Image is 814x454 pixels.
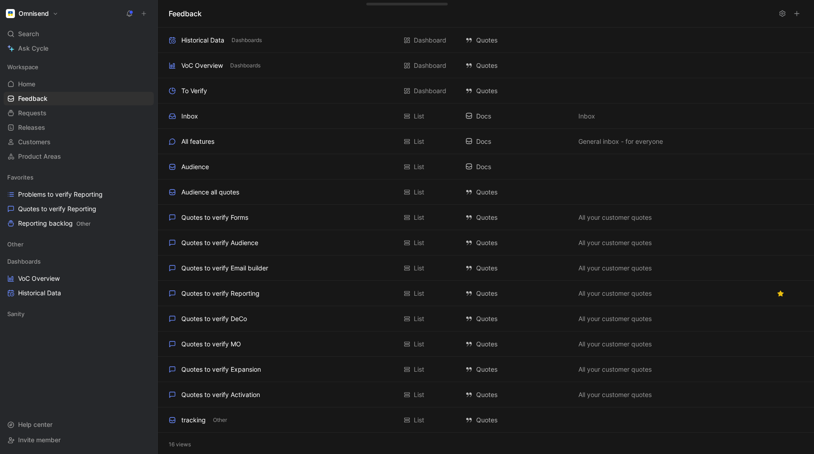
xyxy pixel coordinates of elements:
[465,60,569,71] div: Quotes
[4,237,154,254] div: Other
[4,7,61,20] button: OmnisendOmnisend
[465,212,569,223] div: Quotes
[414,35,446,46] div: Dashboard
[414,237,424,248] div: List
[158,154,814,180] div: AudienceList DocsView actions
[7,62,38,71] span: Workspace
[18,80,35,89] span: Home
[577,111,597,122] button: Inbox
[578,288,652,299] span: All your customer quotes
[7,257,41,266] span: Dashboards
[414,288,424,299] div: List
[158,281,814,306] div: Quotes to verify ReportingList QuotesAll your customer quotesView actions
[465,389,569,400] div: Quotes
[414,364,424,375] div: List
[158,129,814,154] div: All featuresList DocsGeneral inbox - for everyoneView actions
[18,123,45,132] span: Releases
[577,313,653,324] button: All your customer quotes
[578,111,595,122] span: Inbox
[181,313,247,324] div: Quotes to verify DeCo
[577,364,653,375] button: All your customer quotes
[577,288,653,299] button: All your customer quotes
[158,255,814,281] div: Quotes to verify Email builderList QuotesAll your customer quotesView actions
[181,237,258,248] div: Quotes to verify Audience
[414,415,424,426] div: List
[181,85,207,96] div: To Verify
[4,255,154,300] div: DashboardsVoC OverviewHistorical Data
[211,416,229,424] button: Other
[465,35,569,46] div: Quotes
[414,389,424,400] div: List
[465,288,569,299] div: Quotes
[465,237,569,248] div: Quotes
[414,339,424,350] div: List
[7,309,24,318] span: Sanity
[181,339,241,350] div: Quotes to verify MO
[577,389,653,400] button: All your customer quotes
[158,53,814,78] div: VoC OverviewDashboardsDashboard QuotesView actions
[158,357,814,382] div: Quotes to verify ExpansionList QuotesAll your customer quotesView actions
[232,36,262,45] span: Dashboards
[465,415,569,426] div: Quotes
[18,219,90,228] span: Reporting backlog
[465,136,569,147] div: Docs
[230,61,260,70] span: Dashboards
[578,389,652,400] span: All your customer quotes
[158,331,814,357] div: Quotes to verify MOList QuotesAll your customer quotesView actions
[577,136,665,147] button: General inbox - for everyone
[18,274,60,283] span: VoC Overview
[578,136,663,147] span: General inbox - for everyone
[4,150,154,163] a: Product Areas
[578,313,652,324] span: All your customer quotes
[577,212,653,223] button: All your customer quotes
[4,42,154,55] a: Ask Cycle
[577,237,653,248] button: All your customer quotes
[181,415,206,426] div: tracking
[4,255,154,268] div: Dashboards
[4,60,154,74] div: Workspace
[158,407,814,433] div: trackingOtherList QuotesView actions
[181,187,239,198] div: Audience all quotes
[4,92,154,105] a: Feedback
[158,205,814,230] div: Quotes to verify FormsList QuotesAll your customer quotesView actions
[414,263,424,274] div: List
[18,204,96,213] span: Quotes to verify Reporting
[18,421,52,428] span: Help center
[76,220,90,227] span: Other
[18,436,61,444] span: Invite member
[4,307,154,323] div: Sanity
[4,286,154,300] a: Historical Data
[578,263,652,274] span: All your customer quotes
[213,416,227,425] span: Other
[4,237,154,251] div: Other
[228,61,262,70] button: Dashboards
[158,306,814,331] div: Quotes to verify DeCoList QuotesAll your customer quotesView actions
[414,212,424,223] div: List
[158,180,814,205] div: Audience all quotesList QuotesView actions
[181,136,214,147] div: All features
[18,94,47,103] span: Feedback
[18,288,61,298] span: Historical Data
[577,339,653,350] button: All your customer quotes
[465,313,569,324] div: Quotes
[169,8,202,19] h1: Feedback
[578,237,652,248] span: All your customer quotes
[7,173,33,182] span: Favorites
[158,104,814,129] div: InboxList DocsInboxView actions
[578,364,652,375] span: All your customer quotes
[18,190,103,199] span: Problems to verify Reporting
[18,28,39,39] span: Search
[19,9,49,18] h1: Omnisend
[7,240,24,249] span: Other
[158,382,814,407] div: Quotes to verify ActivationList QuotesAll your customer quotesView actions
[158,230,814,255] div: Quotes to verify AudienceList QuotesAll your customer quotesView actions
[181,263,268,274] div: Quotes to verify Email builder
[181,60,223,71] div: VoC Overview
[414,161,424,172] div: List
[158,28,814,53] div: Historical DataDashboardsDashboard QuotesView actions
[18,137,51,147] span: Customers
[414,187,424,198] div: List
[465,263,569,274] div: Quotes
[181,111,198,122] div: Inbox
[465,111,569,122] div: Docs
